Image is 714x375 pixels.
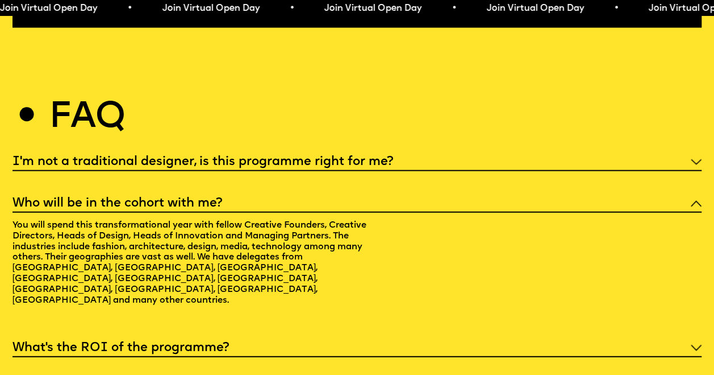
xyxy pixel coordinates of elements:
h5: Who will be in the cohort with me? [12,198,222,209]
span: • [451,4,456,13]
h2: Faq [49,102,124,134]
h5: I'm not a traditional designer, is this programme right for me? [12,156,393,168]
h5: What’s the ROI of the programme? [12,343,229,354]
span: • [127,4,132,13]
p: You will spend this transformational year with fellow Creative Founders, Creative Directors, Head... [12,213,374,316]
span: • [289,4,294,13]
span: • [613,4,619,13]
